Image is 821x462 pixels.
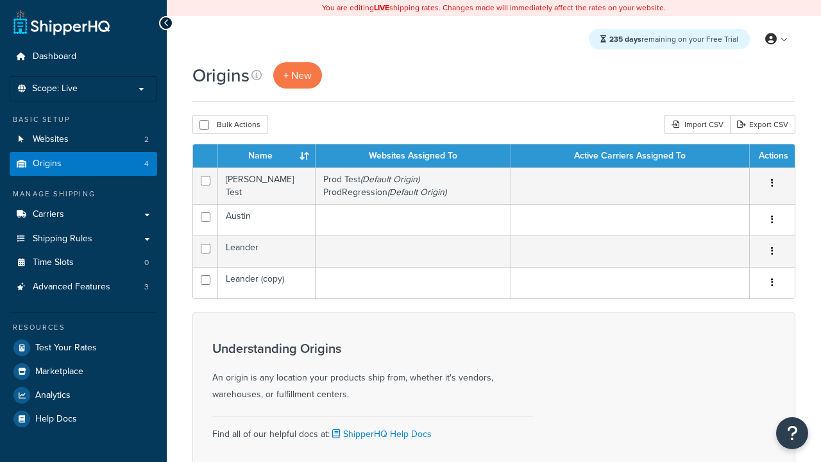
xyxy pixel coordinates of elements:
li: Time Slots [10,251,157,275]
div: Import CSV [664,115,730,134]
span: Origins [33,158,62,169]
i: (Default Origin) [360,173,419,186]
a: Test Your Rates [10,336,157,359]
th: Websites Assigned To [316,144,511,167]
th: Active Carriers Assigned To [511,144,750,167]
span: 0 [144,257,149,268]
span: Test Your Rates [35,343,97,354]
span: Marketplace [35,366,83,377]
td: Leander (copy) [218,267,316,298]
span: Shipping Rules [33,234,92,244]
a: Shipping Rules [10,227,157,251]
a: ShipperHQ Home [13,10,110,35]
td: Leander [218,235,316,267]
span: Scope: Live [32,83,78,94]
td: [PERSON_NAME] Test [218,167,316,204]
div: Manage Shipping [10,189,157,200]
a: ShipperHQ Help Docs [330,427,432,441]
h3: Understanding Origins [212,341,533,355]
span: Time Slots [33,257,74,268]
h1: Origins [192,63,250,88]
div: remaining on your Free Trial [589,29,750,49]
a: Help Docs [10,407,157,431]
a: Export CSV [730,115,795,134]
td: Austin [218,204,316,235]
span: 2 [144,134,149,145]
span: Advanced Features [33,282,110,293]
div: Resources [10,322,157,333]
a: Time Slots 0 [10,251,157,275]
li: Origins [10,152,157,176]
span: 4 [144,158,149,169]
td: Prod Test ProdRegression [316,167,511,204]
a: Carriers [10,203,157,227]
button: Bulk Actions [192,115,267,134]
th: Actions [750,144,795,167]
a: Advanced Features 3 [10,275,157,299]
div: Find all of our helpful docs at: [212,416,533,443]
strong: 235 days [609,33,641,45]
li: Advanced Features [10,275,157,299]
button: Open Resource Center [776,417,808,449]
b: LIVE [374,2,389,13]
a: Origins 4 [10,152,157,176]
span: Websites [33,134,69,145]
a: Dashboard [10,45,157,69]
th: Name : activate to sort column ascending [218,144,316,167]
i: (Default Origin) [387,185,446,199]
span: + New [284,68,312,83]
a: Websites 2 [10,128,157,151]
a: Marketplace [10,360,157,383]
a: + New [273,62,322,89]
span: 3 [144,282,149,293]
span: Analytics [35,390,71,401]
div: Basic Setup [10,114,157,125]
li: Websites [10,128,157,151]
div: An origin is any location your products ship from, whether it's vendors, warehouses, or fulfillme... [212,341,533,403]
a: Analytics [10,384,157,407]
span: Help Docs [35,414,77,425]
span: Dashboard [33,51,76,62]
span: Carriers [33,209,64,220]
